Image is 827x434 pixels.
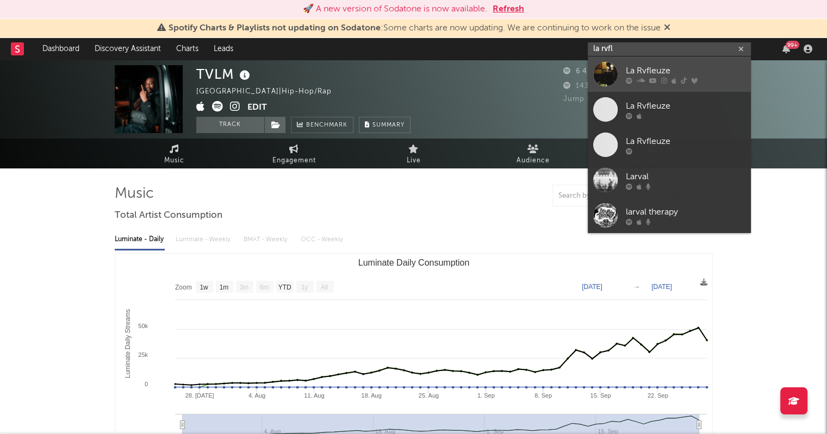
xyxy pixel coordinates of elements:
[175,284,192,291] text: Zoom
[303,3,487,16] div: 🚀 A new version of Sodatone is now available.
[626,170,745,183] div: Larval
[196,117,264,133] button: Track
[185,392,214,399] text: 28. [DATE]
[206,38,241,60] a: Leads
[169,38,206,60] a: Charts
[647,392,668,399] text: 22. Sep
[291,117,353,133] a: Benchmark
[259,284,269,291] text: 6m
[200,284,208,291] text: 1w
[563,68,595,75] span: 6 451
[138,351,148,358] text: 25k
[115,139,234,168] a: Music
[306,119,347,132] span: Benchmark
[493,3,524,16] button: Refresh
[588,198,751,233] a: larval therapy
[626,99,745,112] div: La Rvfleuze
[87,38,169,60] a: Discovery Assistant
[354,139,474,168] a: Live
[272,154,316,167] span: Engagement
[626,64,745,77] div: La Rvfleuze
[359,117,411,133] button: Summary
[477,392,494,399] text: 1. Sep
[664,24,670,33] span: Dismiss
[588,56,751,92] a: La Rvfleuze
[563,83,669,90] span: 143 215 Monthly Listeners
[234,139,354,168] a: Engagement
[248,392,265,399] text: 4. Aug
[517,154,550,167] span: Audience
[782,45,790,53] button: 99+
[418,392,438,399] text: 25. Aug
[588,92,751,127] a: La Rvfleuze
[626,205,745,218] div: larval therapy
[553,192,668,200] input: Search by song name or URL
[590,392,611,399] text: 15. Sep
[196,85,344,98] div: [GEOGRAPHIC_DATA] | Hip-Hop/Rap
[35,38,87,60] a: Dashboard
[563,96,627,103] span: Jump Score: 96.1
[786,41,799,49] div: 99 +
[219,284,228,291] text: 1m
[115,230,165,249] div: Luminate - Daily
[239,284,248,291] text: 3m
[407,154,421,167] span: Live
[169,24,661,33] span: : Some charts are now updating. We are continuing to work on the issue
[361,392,381,399] text: 18. Aug
[123,309,131,378] text: Luminate Daily Streams
[304,392,324,399] text: 11. Aug
[474,139,593,168] a: Audience
[169,24,381,33] span: Spotify Charts & Playlists not updating on Sodatone
[588,162,751,198] a: Larval
[138,323,148,329] text: 50k
[320,284,327,291] text: All
[582,283,602,291] text: [DATE]
[301,284,308,291] text: 1y
[633,283,640,291] text: →
[144,381,147,387] text: 0
[588,127,751,162] a: La Rvfleuze
[626,135,745,148] div: La Rvfleuze
[588,42,751,56] input: Search for artists
[247,101,267,115] button: Edit
[651,283,672,291] text: [DATE]
[196,65,253,83] div: TVLM
[534,392,552,399] text: 8. Sep
[278,284,291,291] text: YTD
[372,122,405,128] span: Summary
[115,209,222,222] span: Total Artist Consumption
[164,154,184,167] span: Music
[358,258,469,267] text: Luminate Daily Consumption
